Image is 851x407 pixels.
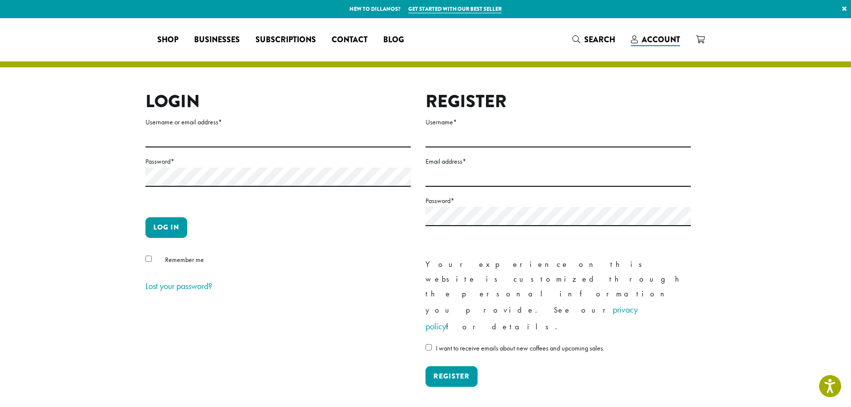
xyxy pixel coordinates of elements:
span: I want to receive emails about new coffees and upcoming sales. [436,344,604,352]
input: I want to receive emails about new coffees and upcoming sales. [425,344,432,350]
span: Remember me [165,255,204,264]
span: Search [584,34,615,45]
span: Businesses [194,34,240,46]
label: Username or email address [145,116,411,128]
span: Blog [383,34,404,46]
button: Log in [145,217,187,238]
span: Shop [157,34,178,46]
button: Register [425,366,478,387]
span: Account [642,34,680,45]
label: Username [425,116,691,128]
label: Email address [425,155,691,168]
h2: Login [145,91,411,112]
a: Get started with our best seller [408,5,502,13]
label: Password [145,155,411,168]
label: Password [425,195,691,207]
span: Contact [332,34,368,46]
a: Lost your password? [145,280,212,291]
p: Your experience on this website is customized through the personal information you provide. See o... [425,257,691,335]
h2: Register [425,91,691,112]
a: privacy policy [425,304,638,332]
a: Search [565,31,623,48]
a: Shop [149,32,186,48]
span: Subscriptions [255,34,316,46]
